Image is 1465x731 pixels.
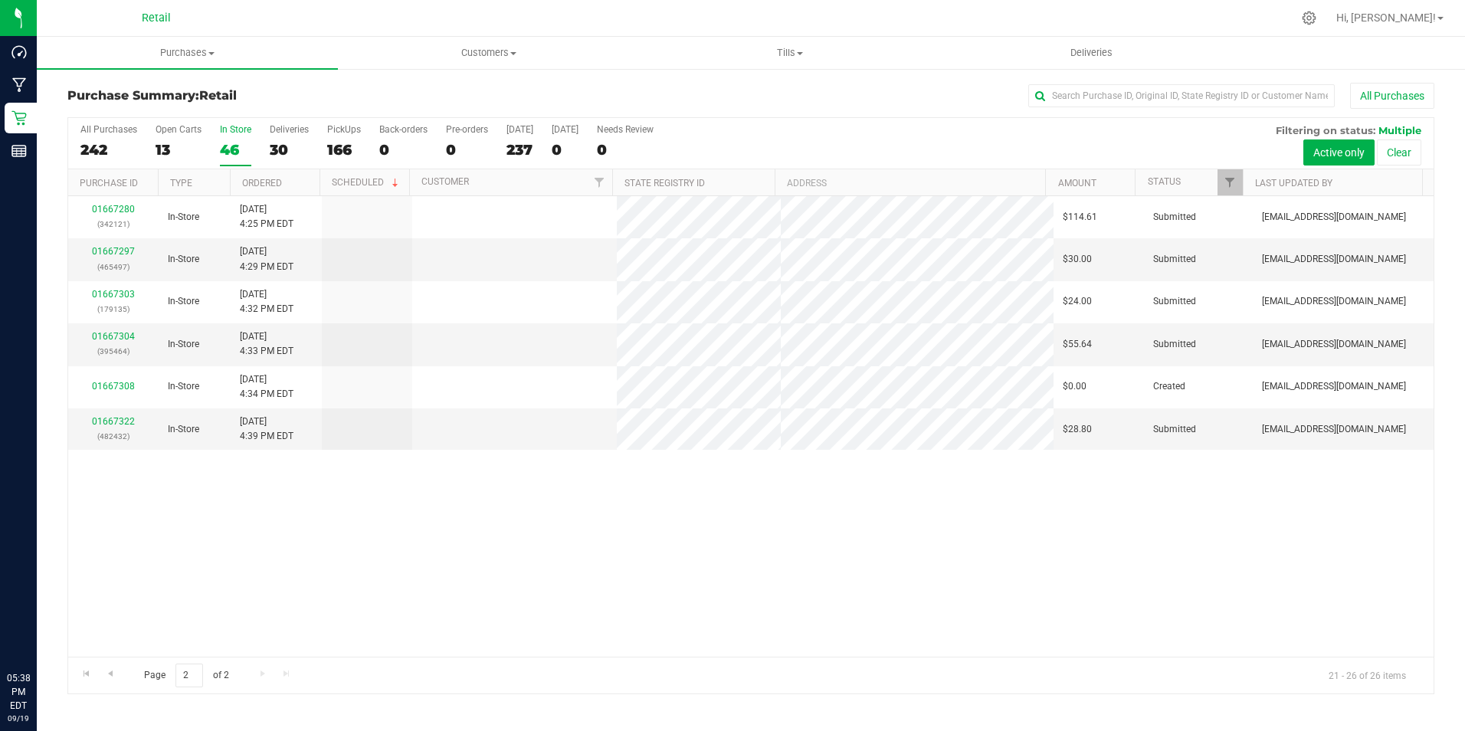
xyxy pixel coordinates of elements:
p: (395464) [77,344,149,359]
div: 46 [220,141,251,159]
span: [EMAIL_ADDRESS][DOMAIN_NAME] [1262,210,1406,225]
span: In-Store [168,252,199,267]
div: [DATE] [506,124,533,135]
span: [DATE] 4:29 PM EDT [240,244,293,274]
div: 0 [379,141,428,159]
span: Multiple [1378,124,1421,136]
iframe: Resource center [15,608,61,654]
a: Customer [421,176,469,187]
a: 01667322 [92,416,135,427]
p: (342121) [77,217,149,231]
span: [DATE] 4:34 PM EDT [240,372,293,402]
div: 0 [597,141,654,159]
span: [DATE] 4:25 PM EDT [240,202,293,231]
span: [EMAIL_ADDRESS][DOMAIN_NAME] [1262,294,1406,309]
div: PickUps [327,124,361,135]
inline-svg: Retail [11,110,27,126]
span: In-Store [168,337,199,352]
span: [DATE] 4:33 PM EDT [240,329,293,359]
a: Deliveries [941,37,1242,69]
p: (465497) [77,260,149,274]
span: Deliveries [1050,46,1133,60]
span: In-Store [168,210,199,225]
div: 237 [506,141,533,159]
span: Submitted [1153,294,1196,309]
button: All Purchases [1350,83,1434,109]
div: Pre-orders [446,124,488,135]
span: Submitted [1153,337,1196,352]
span: Hi, [PERSON_NAME]! [1336,11,1436,24]
div: All Purchases [80,124,137,135]
a: Tills [640,37,941,69]
div: 0 [446,141,488,159]
a: 01667304 [92,331,135,342]
span: $55.64 [1063,337,1092,352]
span: $24.00 [1063,294,1092,309]
div: Deliveries [270,124,309,135]
span: Submitted [1153,210,1196,225]
span: $114.61 [1063,210,1097,225]
th: Address [775,169,1045,196]
span: [EMAIL_ADDRESS][DOMAIN_NAME] [1262,337,1406,352]
input: 2 [175,664,203,687]
span: In-Store [168,294,199,309]
span: Customers [339,46,638,60]
div: 0 [552,141,578,159]
a: State Registry ID [624,178,705,188]
iframe: Resource center unread badge [45,606,64,624]
button: Active only [1303,139,1375,166]
inline-svg: Reports [11,143,27,159]
a: Last Updated By [1255,178,1332,188]
span: [DATE] 4:32 PM EDT [240,287,293,316]
span: Page of 2 [131,664,241,687]
span: [EMAIL_ADDRESS][DOMAIN_NAME] [1262,379,1406,394]
div: 30 [270,141,309,159]
a: 01667303 [92,289,135,300]
a: Go to the previous page [99,664,121,684]
h3: Purchase Summary: [67,89,523,103]
a: 01667280 [92,204,135,215]
div: Back-orders [379,124,428,135]
input: Search Purchase ID, Original ID, State Registry ID or Customer Name... [1028,84,1335,107]
a: Type [170,178,192,188]
span: Created [1153,379,1185,394]
a: Purchases [37,37,338,69]
span: $28.80 [1063,422,1092,437]
span: [EMAIL_ADDRESS][DOMAIN_NAME] [1262,252,1406,267]
p: (179135) [77,302,149,316]
span: $30.00 [1063,252,1092,267]
a: Filter [1218,169,1243,195]
a: Ordered [242,178,282,188]
span: [DATE] 4:39 PM EDT [240,415,293,444]
div: [DATE] [552,124,578,135]
span: 21 - 26 of 26 items [1316,664,1418,687]
a: 01667308 [92,381,135,392]
span: Submitted [1153,252,1196,267]
span: Retail [199,88,237,103]
button: Clear [1377,139,1421,166]
div: 242 [80,141,137,159]
p: 05:38 PM EDT [7,671,30,713]
span: In-Store [168,379,199,394]
span: Tills [641,46,940,60]
a: Purchase ID [80,178,138,188]
span: [EMAIL_ADDRESS][DOMAIN_NAME] [1262,422,1406,437]
a: 01667297 [92,246,135,257]
a: Go to the first page [75,664,97,684]
span: Submitted [1153,422,1196,437]
span: Retail [142,11,171,25]
a: Amount [1058,178,1096,188]
span: In-Store [168,422,199,437]
a: Filter [587,169,612,195]
span: Filtering on status: [1276,124,1375,136]
div: Open Carts [156,124,202,135]
div: 166 [327,141,361,159]
a: Scheduled [332,177,401,188]
div: Manage settings [1299,11,1319,25]
a: Status [1148,176,1181,187]
div: Needs Review [597,124,654,135]
span: Purchases [37,46,338,60]
span: $0.00 [1063,379,1086,394]
p: 09/19 [7,713,30,724]
inline-svg: Dashboard [11,44,27,60]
